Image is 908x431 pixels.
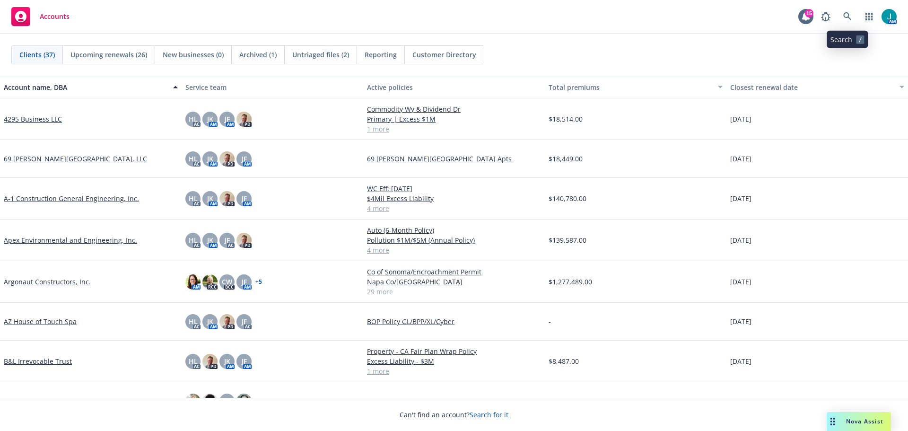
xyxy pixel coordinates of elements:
a: Primary | Excess $1M [367,114,541,124]
a: Search [838,7,857,26]
span: JF [242,317,247,326]
div: Active policies [367,82,541,92]
a: 4 more [367,203,541,213]
div: Drag to move [827,412,838,431]
img: photo [236,112,252,127]
img: photo [219,151,235,167]
a: Auto (6-Month Policy) [367,225,541,235]
span: HL [189,154,198,164]
span: JF [225,114,230,124]
span: HL [189,235,198,245]
span: [DATE] [730,277,751,287]
a: Co of Sonoma/Encroachment Permit [367,267,541,277]
img: photo [236,233,252,248]
span: $1,277,489.00 [549,277,592,287]
a: 69 [PERSON_NAME][GEOGRAPHIC_DATA] Apts [367,154,541,164]
span: Untriaged files (2) [292,50,349,60]
span: [DATE] [730,194,751,203]
span: Reporting [365,50,397,60]
a: Pollution $1M/$5M (Annual Policy) [367,235,541,245]
span: Clients (37) [19,50,55,60]
a: Search for it [470,410,508,419]
span: Customer Directory [412,50,476,60]
span: JK [207,114,213,124]
div: Closest renewal date [730,82,894,92]
button: Service team [182,76,363,98]
a: 4 more [367,245,541,255]
button: Active policies [363,76,545,98]
span: $8,487.00 [549,356,579,366]
a: 1 more [367,124,541,134]
span: JK [224,396,230,406]
span: $139,587.00 [549,235,586,245]
span: JF [242,194,247,203]
span: Archived (1) [239,50,277,60]
div: Account name, DBA [4,82,167,92]
img: photo [202,274,218,290]
span: JF [242,277,247,287]
span: New businesses (0) [163,50,224,60]
a: 1 more [367,366,541,376]
img: photo [236,394,252,409]
a: $4Mil Excess Liability [367,194,541,203]
img: photo [202,394,218,409]
span: CW [222,277,232,287]
span: HL [189,114,198,124]
span: JK [207,317,213,326]
span: Upcoming renewals (26) [70,50,147,60]
img: photo [202,354,218,369]
span: JK [207,194,213,203]
a: 29 more [367,287,541,297]
span: [DATE] [730,154,751,164]
span: JF [242,356,247,366]
span: [DATE] [730,114,751,124]
a: Napa Co/[GEOGRAPHIC_DATA] [367,277,541,287]
a: Apex Environmental and Engineering, Inc. [4,235,137,245]
a: B&L Irrevocable Trust [4,356,72,366]
button: Nova Assist [827,412,891,431]
span: Can't find an account? [400,410,508,420]
span: - [367,396,369,406]
div: Total premiums [549,82,712,92]
a: WC Eff: [DATE] [367,184,541,194]
a: Property - CA Fair Plan Wrap Policy [367,346,541,356]
span: JK [207,154,213,164]
span: $18,449.00 [549,154,583,164]
span: [DATE] [730,356,751,366]
img: photo [219,314,235,329]
span: HL [189,194,198,203]
span: $140,780.00 [549,194,586,203]
span: JF [242,154,247,164]
a: Accounts [8,3,73,30]
span: - [549,317,551,326]
a: Switch app [860,7,879,26]
a: 69 [PERSON_NAME][GEOGRAPHIC_DATA], LLC [4,154,147,164]
span: JK [207,235,213,245]
span: - [549,396,551,406]
img: photo [219,191,235,206]
span: Nova Assist [846,417,883,425]
span: JK [224,356,230,366]
img: photo [185,274,201,290]
span: [DATE] [730,235,751,245]
a: Commodity Wy & Dividend Dr [367,104,541,114]
a: Construction Turbo Quote Training Account [4,396,142,406]
span: Accounts [40,13,70,20]
a: A-1 Construction General Engineering, Inc. [4,194,139,203]
a: AZ House of Touch Spa [4,317,77,326]
button: Closest renewal date [726,76,908,98]
span: [DATE] [730,317,751,326]
a: Report a Bug [816,7,835,26]
div: Service team [185,82,359,92]
button: Total premiums [545,76,726,98]
a: BOP Policy GL/BPP/XL/Cyber [367,317,541,326]
span: HL [189,317,198,326]
span: HL [189,356,198,366]
a: + 5 [255,279,262,285]
a: Argonaut Constructors, Inc. [4,277,91,287]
